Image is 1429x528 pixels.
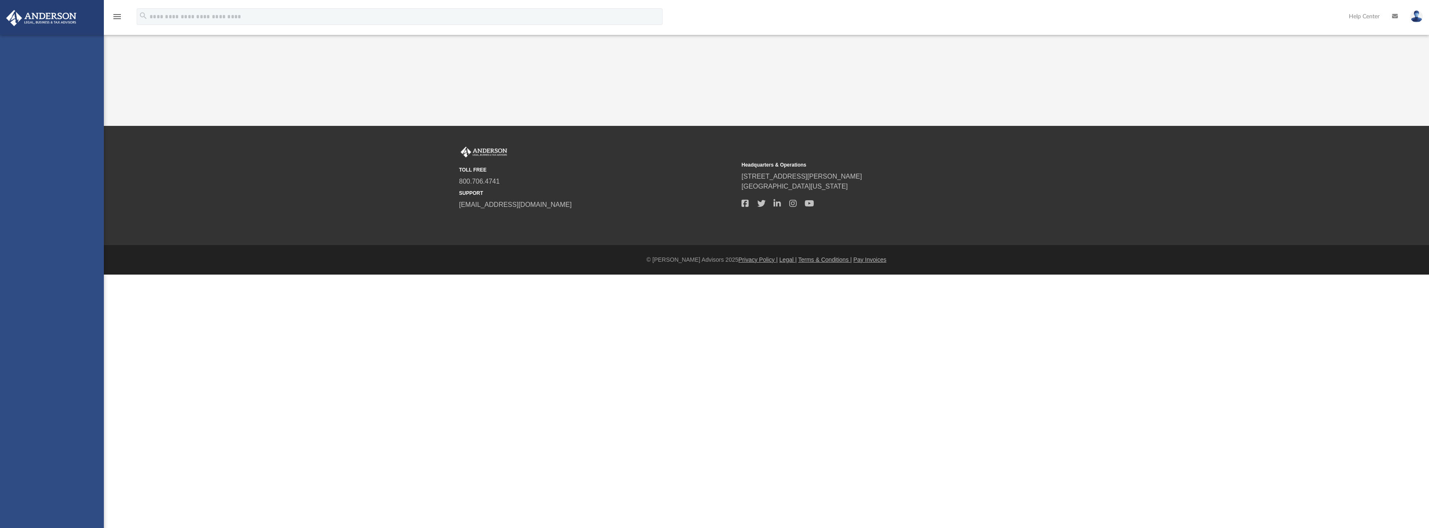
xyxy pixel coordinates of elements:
a: Privacy Policy | [739,256,778,263]
a: menu [112,16,122,22]
div: © [PERSON_NAME] Advisors 2025 [104,255,1429,264]
i: search [139,11,148,20]
a: Legal | [779,256,797,263]
a: Pay Invoices [853,256,886,263]
i: menu [112,12,122,22]
a: [EMAIL_ADDRESS][DOMAIN_NAME] [459,201,572,208]
a: [STREET_ADDRESS][PERSON_NAME] [742,173,862,180]
small: Headquarters & Operations [742,161,1018,169]
small: SUPPORT [459,189,736,197]
img: Anderson Advisors Platinum Portal [4,10,79,26]
a: 800.706.4741 [459,178,500,185]
img: User Pic [1410,10,1423,22]
a: [GEOGRAPHIC_DATA][US_STATE] [742,183,848,190]
a: Terms & Conditions | [798,256,852,263]
small: TOLL FREE [459,166,736,174]
img: Anderson Advisors Platinum Portal [459,147,509,157]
